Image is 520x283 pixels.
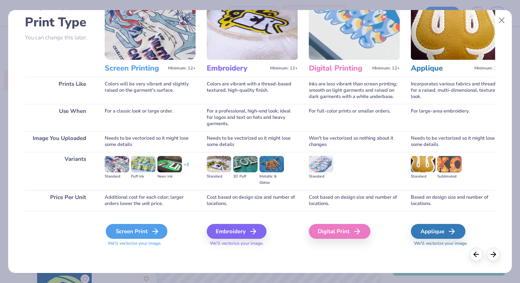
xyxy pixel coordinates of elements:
[411,240,502,247] span: We'll vectorize your image.
[411,131,502,152] div: Needs to be vectorized so it might lose some details
[25,77,94,104] div: Prints Like
[25,190,94,211] div: Price Per Unit
[25,152,94,190] div: Variants
[207,190,298,211] div: Cost based on design size and number of locations.
[131,156,156,172] img: Puff Ink
[474,66,502,71] span: Minimum: 12+
[157,156,182,172] img: Neon Ink
[309,224,370,239] div: Digital Print
[309,77,400,104] div: Inks are less vibrant than screen printing; smooth on light garments and raised on dark garments ...
[270,66,298,71] span: Minimum: 12+
[131,173,156,180] div: Puff Ink
[25,131,94,152] div: Image You Uploaded
[411,156,435,172] img: Standard
[207,156,231,172] img: Standard
[372,66,400,71] span: Minimum: 12+
[25,35,94,41] p: You can change this later.
[495,13,509,27] button: Close
[105,104,196,131] div: For a classic look or large order.
[207,224,266,239] div: Embroidery
[309,173,333,180] div: Standard
[309,104,400,131] div: For full-color prints or smaller orders.
[233,156,258,172] img: 3D Puff
[309,64,369,73] h3: Digital Printing
[437,173,462,180] div: Sublimated
[233,173,258,180] div: 3D Puff
[309,190,400,211] div: Cost based on design size and number of locations.
[207,64,267,73] h3: Embroidery
[207,240,298,247] span: We'll vectorize your image.
[105,131,196,152] div: Needs to be vectorized so it might lose some details
[157,173,182,180] div: Neon Ink
[105,190,196,211] div: Additional cost for each color; larger orders lower the unit price.
[25,104,94,131] div: Use When
[437,156,462,172] img: Sublimated
[105,173,129,180] div: Standard
[259,156,284,172] img: Metallic & Glitter
[168,66,196,71] span: Minimum: 12+
[105,64,165,73] h3: Screen Printing
[309,156,333,172] img: Standard
[105,77,196,104] div: Colors will be very vibrant and slightly raised on the garment's surface.
[411,77,502,104] div: Incorporates various fabrics and threads for a raised, multi-dimensional, textured look.
[259,173,284,186] div: Metallic & Glitter
[207,104,298,131] div: For a professional, high-end look; ideal for logos and text on hats and heavy garments.
[207,131,298,152] div: Needs to be vectorized so it might lose some details
[309,131,400,152] div: Won't be vectorized so nothing about it changes
[411,64,471,73] h3: Applique
[105,156,129,172] img: Standard
[411,190,502,211] div: Based on design size and number of locations.
[106,224,167,239] div: Screen Print
[411,104,502,131] div: For large-area embroidery.
[207,77,298,104] div: Colors are vibrant with a thread-based textured, high-quality finish.
[184,162,189,174] div: + 3
[411,173,435,180] div: Standard
[105,240,196,247] span: We'll vectorize your image.
[411,224,465,239] div: Applique
[207,173,231,180] div: Standard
